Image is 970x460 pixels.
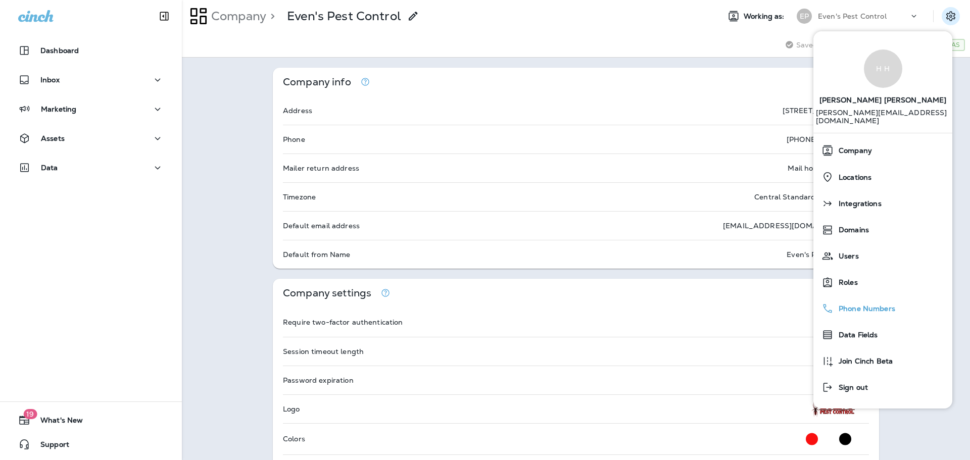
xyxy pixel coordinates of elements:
[813,348,952,374] button: Join Cinch Beta
[10,128,172,148] button: Assets
[834,331,878,339] span: Data Fields
[266,9,275,24] p: >
[788,164,855,172] p: Mail house address
[283,435,305,443] p: Colors
[283,405,300,413] p: Logo
[30,416,83,428] span: What's New
[864,49,902,88] div: H H
[813,322,952,348] button: Data Fields
[10,434,172,454] button: Support
[813,243,952,269] button: Users
[817,246,948,266] a: Users
[942,7,960,25] button: Settings
[30,440,69,452] span: Support
[834,304,895,313] span: Phone Numbers
[834,357,893,366] span: Join Cinch Beta
[283,289,371,297] p: Company settings
[283,107,312,115] p: Address
[283,376,354,384] p: Password expiration
[10,410,172,430] button: 19What's New
[834,199,882,208] span: Integrations
[40,76,60,84] p: Inbox
[817,167,948,187] a: Locations
[207,9,266,24] p: Company
[40,46,79,55] p: Dashboard
[834,278,858,287] span: Roles
[283,78,351,86] p: Company info
[787,250,855,259] p: Even's Pest Control
[813,190,952,217] button: Integrations
[10,40,172,61] button: Dashboard
[810,400,855,418] img: Shirt%20LOGO.png
[802,429,822,449] button: Primary Color
[283,318,403,326] p: Require two-factor authentication
[10,99,172,119] button: Marketing
[10,158,172,178] button: Data
[283,222,360,230] p: Default email address
[783,107,855,115] p: [STREET_ADDRESS]
[817,220,948,240] a: Domains
[283,347,364,355] p: Session timeout length
[283,250,350,259] p: Default from Name
[797,9,812,24] div: EP
[813,137,952,164] button: Company
[817,272,948,292] a: Roles
[817,140,948,161] a: Company
[41,134,65,142] p: Assets
[10,70,172,90] button: Inbox
[41,105,76,113] p: Marketing
[813,39,952,133] a: H H[PERSON_NAME] [PERSON_NAME] [PERSON_NAME][EMAIL_ADDRESS][DOMAIN_NAME]
[813,269,952,295] button: Roles
[41,164,58,172] p: Data
[813,217,952,243] button: Domains
[834,383,868,392] span: Sign out
[23,409,37,419] span: 19
[723,222,855,230] p: [EMAIL_ADDRESS][DOMAIN_NAME]
[834,252,859,261] span: Users
[287,9,401,24] p: Even's Pest Control
[817,193,948,214] a: Integrations
[150,6,178,26] button: Collapse Sidebar
[796,41,818,49] span: Saved
[754,193,855,201] p: Central Standard Time (CST)
[816,109,950,133] p: [PERSON_NAME][EMAIL_ADDRESS][DOMAIN_NAME]
[283,164,359,172] p: Mailer return address
[819,88,947,109] span: [PERSON_NAME] [PERSON_NAME]
[283,135,305,143] p: Phone
[744,12,787,21] span: Working as:
[813,295,952,322] button: Phone Numbers
[834,173,871,182] span: Locations
[787,135,855,143] p: [PHONE_NUMBER]
[835,429,855,449] button: Secondary Color
[813,164,952,190] button: Locations
[817,325,948,345] a: Data Fields
[834,146,872,155] span: Company
[813,374,952,400] button: Sign out
[818,12,887,20] p: Even's Pest Control
[834,226,869,234] span: Domains
[817,298,948,319] a: Phone Numbers
[283,193,316,201] p: Timezone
